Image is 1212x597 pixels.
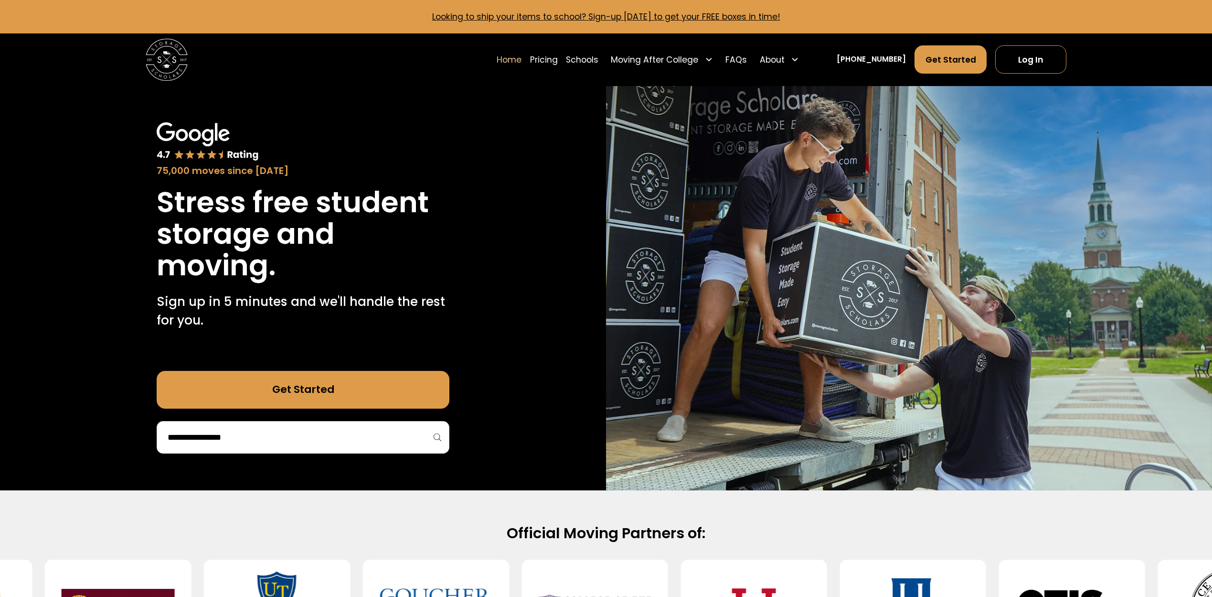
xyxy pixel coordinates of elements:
[611,54,698,66] div: Moving After College
[157,292,449,330] p: Sign up in 5 minutes and we'll handle the rest for you.
[157,164,449,178] div: 75,000 moves since [DATE]
[914,45,987,74] a: Get Started
[566,45,598,74] a: Schools
[607,45,717,74] div: Moving After College
[755,45,803,74] div: About
[157,122,259,162] img: Google 4.7 star rating
[725,45,747,74] a: FAQs
[271,524,941,543] h2: Official Moving Partners of:
[146,39,188,81] img: Storage Scholars main logo
[497,45,521,74] a: Home
[146,39,188,81] a: home
[530,45,558,74] a: Pricing
[837,54,906,65] a: [PHONE_NUMBER]
[432,11,780,22] a: Looking to ship your items to school? Sign-up [DATE] to get your FREE boxes in time!
[760,54,785,66] div: About
[606,86,1212,490] img: Storage Scholars makes moving and storage easy.
[157,371,449,409] a: Get Started
[157,186,449,282] h1: Stress free student storage and moving.
[995,45,1066,74] a: Log In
